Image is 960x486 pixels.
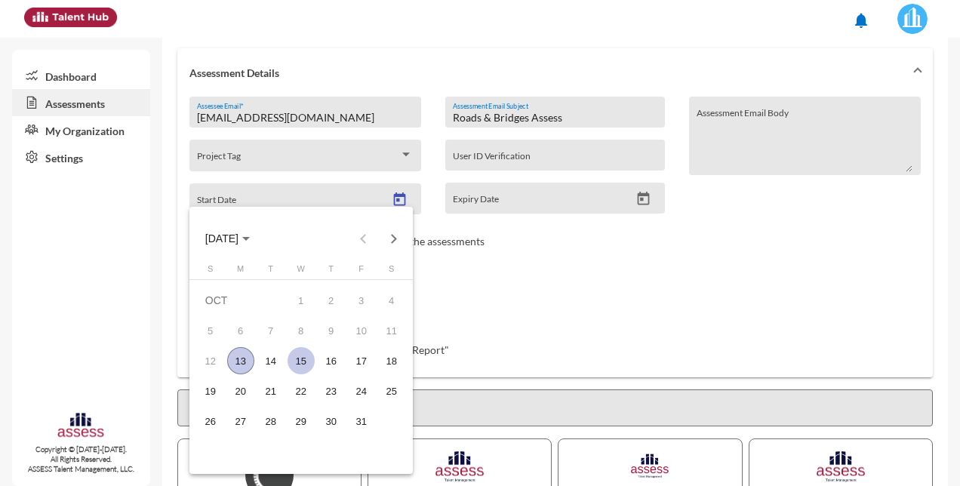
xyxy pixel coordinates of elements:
div: 8 [288,317,315,344]
td: October 21, 2025 [256,376,286,406]
div: 10 [348,317,375,344]
td: October 23, 2025 [316,376,346,406]
div: 6 [227,317,254,344]
div: 12 [197,347,224,374]
div: 5 [197,317,224,344]
td: October 18, 2025 [377,346,407,376]
th: Wednesday [286,264,316,279]
td: OCT [195,285,286,315]
span: [DATE] [205,233,238,245]
th: Friday [346,264,377,279]
td: October 16, 2025 [316,346,346,376]
div: 16 [318,347,345,374]
div: 18 [378,347,405,374]
td: October 11, 2025 [377,315,407,346]
th: Tuesday [256,264,286,279]
div: 26 [197,408,224,435]
div: 28 [257,408,285,435]
td: October 2, 2025 [316,285,346,315]
div: 24 [348,377,375,404]
div: 15 [288,347,315,374]
td: October 17, 2025 [346,346,377,376]
div: 19 [197,377,224,404]
div: 22 [288,377,315,404]
td: October 10, 2025 [346,315,377,346]
td: October 14, 2025 [256,346,286,376]
div: 3 [348,287,375,314]
div: 29 [288,408,315,435]
td: October 6, 2025 [226,315,256,346]
div: 9 [318,317,345,344]
td: October 22, 2025 [286,376,316,406]
th: Monday [226,264,256,279]
th: Thursday [316,264,346,279]
div: 2 [318,287,345,314]
td: October 19, 2025 [195,376,226,406]
td: October 12, 2025 [195,346,226,376]
td: October 29, 2025 [286,406,316,436]
th: Sunday [195,264,226,279]
div: 23 [318,377,345,404]
td: October 5, 2025 [195,315,226,346]
div: 1 [288,287,315,314]
th: Saturday [377,264,407,279]
div: 20 [227,377,254,404]
td: October 25, 2025 [377,376,407,406]
div: 30 [318,408,345,435]
button: Next month [378,223,408,254]
div: 14 [257,347,285,374]
td: October 7, 2025 [256,315,286,346]
td: October 24, 2025 [346,376,377,406]
td: October 26, 2025 [195,406,226,436]
td: October 31, 2025 [346,406,377,436]
div: 7 [257,317,285,344]
button: Previous month [348,223,378,254]
div: 17 [348,347,375,374]
td: October 13, 2025 [226,346,256,376]
button: Choose month and year [193,223,262,254]
td: October 30, 2025 [316,406,346,436]
div: 4 [378,287,405,314]
td: October 27, 2025 [226,406,256,436]
td: October 15, 2025 [286,346,316,376]
div: 13 [227,347,254,374]
td: October 1, 2025 [286,285,316,315]
div: 21 [257,377,285,404]
div: 11 [378,317,405,344]
div: 31 [348,408,375,435]
td: October 20, 2025 [226,376,256,406]
div: 25 [378,377,405,404]
td: October 3, 2025 [346,285,377,315]
td: October 4, 2025 [377,285,407,315]
td: October 8, 2025 [286,315,316,346]
td: October 28, 2025 [256,406,286,436]
td: October 9, 2025 [316,315,346,346]
div: 27 [227,408,254,435]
